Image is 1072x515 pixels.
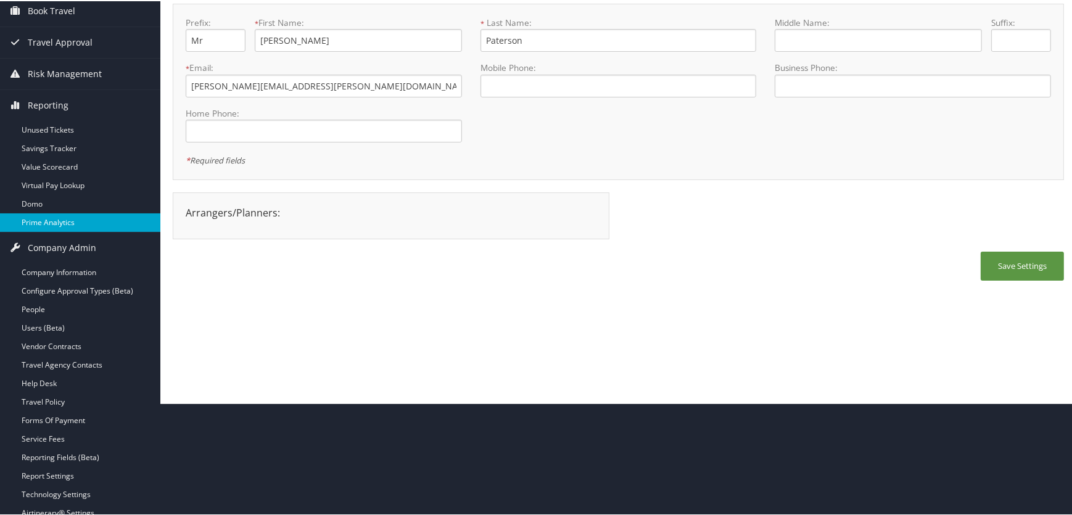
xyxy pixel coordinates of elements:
[775,15,982,28] label: Middle Name:
[28,57,102,88] span: Risk Management
[991,15,1051,28] label: Suffix:
[186,106,462,118] label: Home Phone:
[186,60,462,73] label: Email:
[255,15,462,28] label: First Name:
[186,15,245,28] label: Prefix:
[28,89,68,120] span: Reporting
[186,154,245,165] em: Required fields
[480,60,757,73] label: Mobile Phone:
[28,26,93,57] span: Travel Approval
[981,250,1064,279] button: Save Settings
[775,60,1051,73] label: Business Phone:
[28,231,96,262] span: Company Admin
[176,204,606,219] div: Arrangers/Planners:
[480,15,757,28] label: Last Name:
